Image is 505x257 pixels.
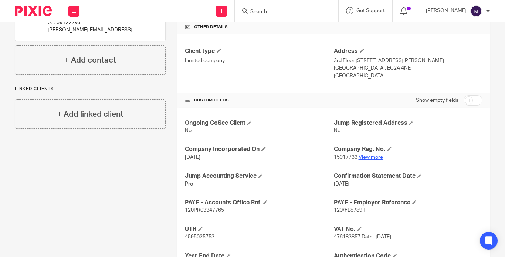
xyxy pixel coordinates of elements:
img: svg%3E [470,5,482,17]
h4: Confirmation Statement Date [334,172,482,180]
h4: Client type [185,47,333,55]
h4: Jump Accounting Service [185,172,333,180]
h4: + Add linked client [57,109,123,120]
span: 4595025753 [185,234,214,240]
h4: Address [334,47,482,55]
span: Other details [194,24,228,30]
h4: Jump Registered Address [334,119,482,127]
p: [GEOGRAPHIC_DATA], EC2A 4NE [334,64,482,72]
span: No [185,128,192,133]
label: Show empty fields [416,97,458,104]
p: 3rd Floor [STREET_ADDRESS][PERSON_NAME] [334,57,482,64]
span: [DATE] [185,155,200,160]
h4: Ongoing CoSec Client [185,119,333,127]
h4: PAYE - Employer Reference [334,199,482,207]
input: Search [250,9,316,16]
h4: CUSTOM FIELDS [185,97,333,103]
span: Pro [185,181,193,187]
span: [DATE] [334,181,349,187]
span: 15917733 [334,155,357,160]
h4: Company Reg. No. [334,146,482,153]
h4: UTR [185,226,333,233]
p: Limited company [185,57,333,64]
h4: + Add contact [64,54,116,66]
img: Pixie [15,6,52,16]
p: [PERSON_NAME][EMAIL_ADDRESS] [48,26,142,34]
p: Linked clients [15,86,166,92]
span: Get Support [356,8,385,13]
p: [GEOGRAPHIC_DATA] [334,72,482,80]
span: 120PR03347765 [185,208,224,213]
span: No [334,128,340,133]
span: 120/FE87891 [334,208,365,213]
h4: PAYE - Accounts Office Ref. [185,199,333,207]
p: [PERSON_NAME] [426,7,467,14]
span: 476183857 Date- [DATE] [334,234,391,240]
h4: Company Incorporated On [185,146,333,153]
h4: VAT No. [334,226,482,233]
p: 07759122296 [48,19,142,26]
a: View more [359,155,383,160]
